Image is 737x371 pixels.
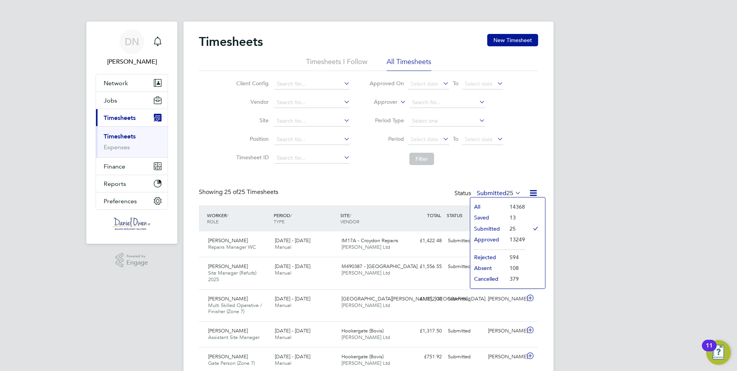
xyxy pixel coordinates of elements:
[104,180,126,187] span: Reports
[104,79,128,87] span: Network
[96,126,168,157] div: Timesheets
[207,218,219,224] span: ROLE
[234,80,269,87] label: Client Config
[369,117,404,124] label: Period Type
[506,252,525,263] li: 594
[113,218,151,230] img: danielowen-logo-retina.png
[125,37,139,47] span: DN
[470,273,506,284] li: Cancelled
[454,188,523,199] div: Status
[506,234,525,245] li: 13249
[706,346,713,356] div: 11
[234,117,269,124] label: Site
[96,192,168,209] button: Preferences
[274,153,350,164] input: Search for...
[445,325,485,337] div: Submitted
[275,263,310,270] span: [DATE] - [DATE]
[350,212,351,218] span: /
[445,351,485,363] div: Submitted
[104,197,137,205] span: Preferences
[470,234,506,245] li: Approved
[96,57,168,66] span: Danielle Nail
[470,223,506,234] li: Submitted
[405,325,445,337] div: £1,317.50
[405,260,445,273] div: £1,556.55
[104,133,136,140] a: Timesheets
[506,273,525,284] li: 379
[465,80,493,87] span: Select date
[275,353,310,360] span: [DATE] - [DATE]
[485,351,525,363] div: [PERSON_NAME]
[275,244,291,250] span: Manual
[470,252,506,263] li: Rejected
[96,175,168,192] button: Reports
[274,218,284,224] span: TYPE
[387,57,431,71] li: All Timesheets
[96,74,168,91] button: Network
[506,189,513,197] span: 25
[96,109,168,126] button: Timesheets
[234,135,269,142] label: Position
[405,351,445,363] div: £751.92
[208,237,248,244] span: [PERSON_NAME]
[340,218,359,224] span: VENDOR
[342,302,390,309] span: [PERSON_NAME] Ltd
[451,78,461,88] span: To
[405,293,445,305] div: £1,012.00
[369,80,404,87] label: Approved On
[275,302,291,309] span: Manual
[506,201,525,212] li: 14368
[274,134,350,145] input: Search for...
[96,158,168,175] button: Finance
[470,201,506,212] li: All
[104,114,136,121] span: Timesheets
[272,208,338,228] div: PERIOD
[477,189,521,197] label: Submitted
[465,136,493,143] span: Select date
[126,260,148,266] span: Engage
[274,116,350,126] input: Search for...
[290,212,292,218] span: /
[199,34,263,49] h2: Timesheets
[409,153,434,165] button: Filter
[275,295,310,302] span: [DATE] - [DATE]
[275,237,310,244] span: [DATE] - [DATE]
[363,98,397,106] label: Approver
[470,212,506,223] li: Saved
[205,208,272,228] div: WORKER
[487,34,538,46] button: New Timesheet
[342,334,390,341] span: [PERSON_NAME] Ltd
[427,212,441,218] span: TOTAL
[208,334,259,341] span: Assistant Site Manager
[485,293,525,305] div: [PERSON_NAME]
[411,136,438,143] span: Select date
[342,244,390,250] span: [PERSON_NAME] Ltd
[224,188,238,196] span: 25 of
[208,327,248,334] span: [PERSON_NAME]
[274,79,350,89] input: Search for...
[342,237,398,244] span: IM17A - Croydon Repairs
[409,97,485,108] input: Search for...
[208,263,248,270] span: [PERSON_NAME]
[342,327,384,334] span: Hookergate (Bovis)
[234,154,269,161] label: Timesheet ID
[208,353,248,360] span: [PERSON_NAME]
[342,360,390,366] span: [PERSON_NAME] Ltd
[275,360,291,366] span: Manual
[275,334,291,341] span: Manual
[445,260,485,273] div: Submitted
[208,270,256,283] span: Site Manager (Refurb) 2025
[369,135,404,142] label: Period
[445,208,485,222] div: STATUS
[126,253,148,260] span: Powered by
[96,92,168,109] button: Jobs
[96,29,168,66] a: DN[PERSON_NAME]
[445,234,485,247] div: Submitted
[485,325,525,337] div: [PERSON_NAME]
[224,188,278,196] span: 25 Timesheets
[506,212,525,223] li: 13
[104,143,130,151] a: Expenses
[208,295,248,302] span: [PERSON_NAME]
[342,263,422,270] span: M490387 - [GEOGRAPHIC_DATA]…
[706,340,731,365] button: Open Resource Center, 11 new notifications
